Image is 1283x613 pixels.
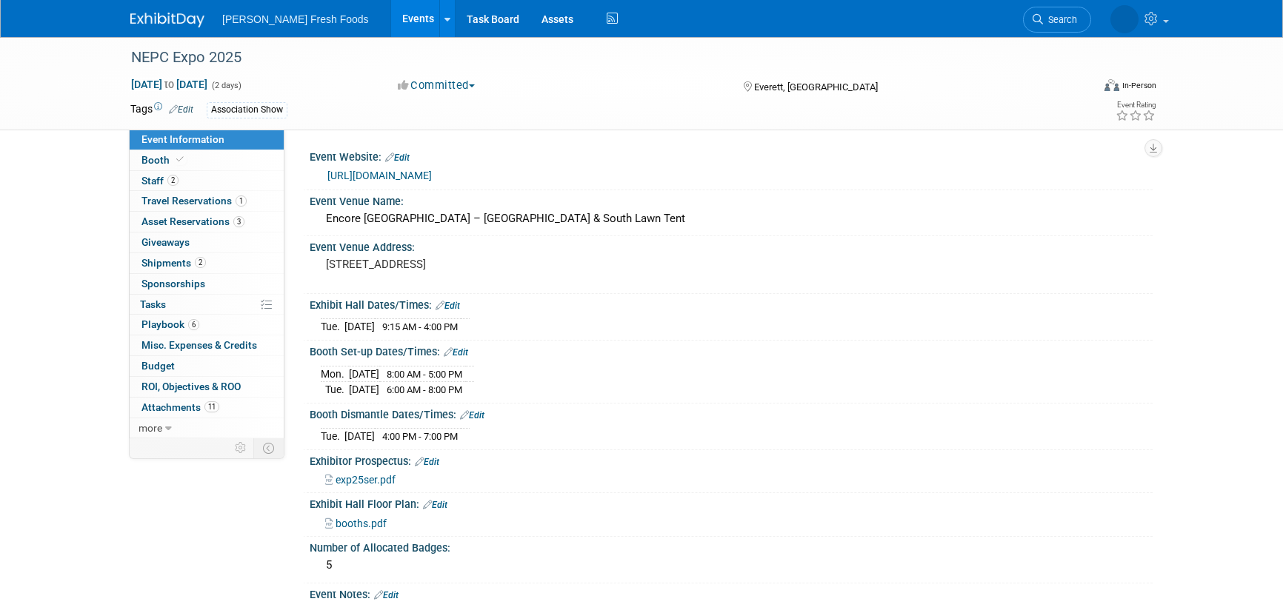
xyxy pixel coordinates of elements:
span: 11 [204,401,219,412]
a: exp25ser.pdf [325,474,396,486]
span: 1 [236,195,247,207]
td: Tue. [321,382,349,398]
span: exp25ser.pdf [336,474,396,486]
span: Staff [141,175,179,187]
span: Tasks [140,298,166,310]
td: Personalize Event Tab Strip [228,438,254,458]
span: Shipments [141,257,206,269]
i: Booth reservation complete [176,155,184,164]
a: Attachments11 [130,398,284,418]
a: Edit [385,153,410,163]
div: NEPC Expo 2025 [126,44,1069,71]
a: Edit [169,104,193,115]
span: 6 [188,319,199,330]
span: Everett, [GEOGRAPHIC_DATA] [754,81,878,93]
div: Exhibit Hall Floor Plan: [310,493,1153,512]
span: ROI, Objectives & ROO [141,381,241,392]
span: Attachments [141,401,219,413]
div: Encore [GEOGRAPHIC_DATA] – [GEOGRAPHIC_DATA] & South Lawn Tent [321,207,1142,230]
div: 5 [321,554,1142,577]
a: Edit [415,457,439,467]
span: (2 days) [210,81,241,90]
a: Edit [444,347,468,358]
span: [PERSON_NAME] Fresh Foods [222,13,369,25]
span: 2 [167,175,179,186]
a: Playbook6 [130,315,284,335]
a: Misc. Expenses & Credits [130,335,284,355]
a: Edit [460,410,484,421]
td: [DATE] [349,382,379,398]
span: [DATE] [DATE] [130,78,208,91]
a: Sponsorships [130,274,284,294]
button: Committed [393,78,481,93]
img: Courtney Law [1110,5,1139,33]
a: Edit [374,590,399,600]
span: booths.pdf [336,517,387,529]
a: Booth [130,150,284,170]
img: ExhibitDay [130,13,204,27]
a: Staff2 [130,171,284,191]
img: Format-Inperson.png [1104,79,1119,91]
a: Event Information [130,130,284,150]
div: Booth Set-up Dates/Times: [310,341,1153,360]
a: Edit [423,500,447,510]
a: booths.pdf [325,517,387,529]
span: Sponsorships [141,278,205,289]
span: Giveaways [141,236,190,248]
span: to [162,78,176,90]
span: Booth [141,154,187,166]
span: 8:00 AM - 5:00 PM [387,369,462,380]
div: Exhibitor Prospectus: [310,450,1153,469]
div: Association Show [207,102,287,118]
span: Search [1043,14,1077,25]
td: [DATE] [349,366,379,382]
div: Event Format [1004,77,1156,99]
a: Tasks [130,295,284,315]
a: ROI, Objectives & ROO [130,377,284,397]
span: 4:00 PM - 7:00 PM [382,431,458,442]
td: [DATE] [344,319,375,335]
div: Event Website: [310,146,1153,165]
span: Event Information [141,133,224,145]
span: Misc. Expenses & Credits [141,339,257,351]
span: 3 [233,216,244,227]
span: 2 [195,257,206,268]
span: Travel Reservations [141,195,247,207]
span: Budget [141,360,175,372]
a: Asset Reservations3 [130,212,284,232]
span: more [139,422,162,434]
a: Shipments2 [130,253,284,273]
a: Giveaways [130,232,284,252]
a: Travel Reservations1 [130,191,284,211]
div: In-Person [1122,80,1156,91]
a: Edit [436,301,460,311]
div: Number of Allocated Badges: [310,537,1153,555]
span: 9:15 AM - 4:00 PM [382,321,458,332]
a: more [130,418,284,438]
div: Booth Dismantle Dates/Times: [310,403,1153,423]
td: Toggle Event Tabs [254,438,284,458]
a: Search [1023,7,1091,33]
div: Event Venue Address: [310,236,1153,255]
div: Event Rating [1116,101,1156,109]
td: Mon. [321,366,349,382]
td: Tue. [321,429,344,444]
a: [URL][DOMAIN_NAME] [327,170,432,181]
div: Exhibit Hall Dates/Times: [310,294,1153,313]
td: Tue. [321,319,344,335]
div: Event Notes: [310,583,1153,603]
td: Tags [130,101,193,118]
td: [DATE] [344,429,375,444]
span: Asset Reservations [141,215,244,227]
div: Event Venue Name: [310,190,1153,209]
span: 6:00 AM - 8:00 PM [387,384,462,395]
pre: [STREET_ADDRESS] [326,258,644,271]
a: Budget [130,356,284,376]
span: Playbook [141,318,199,330]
